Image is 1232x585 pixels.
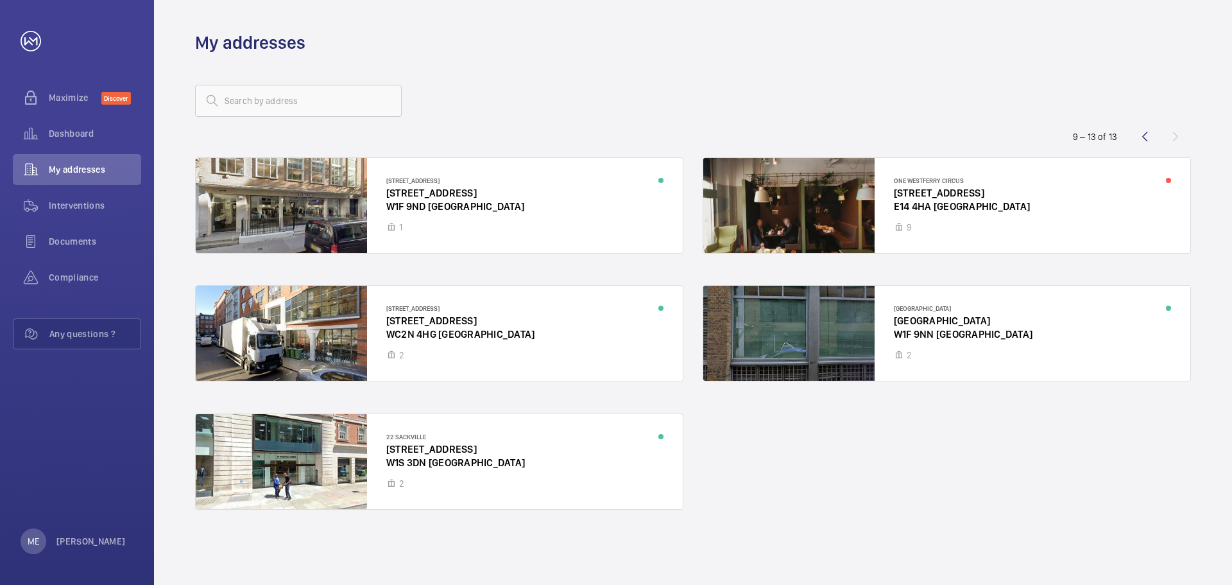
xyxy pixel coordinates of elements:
p: [PERSON_NAME] [56,535,126,548]
span: Documents [49,235,141,248]
span: Maximize [49,91,101,104]
h1: My addresses [195,31,305,55]
span: Discover [101,92,131,105]
input: Search by address [195,85,402,117]
span: Interventions [49,199,141,212]
span: My addresses [49,163,141,176]
div: 9 – 13 of 13 [1073,130,1117,143]
p: ME [28,535,39,548]
span: Compliance [49,271,141,284]
span: Any questions ? [49,327,141,340]
span: Dashboard [49,127,141,140]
